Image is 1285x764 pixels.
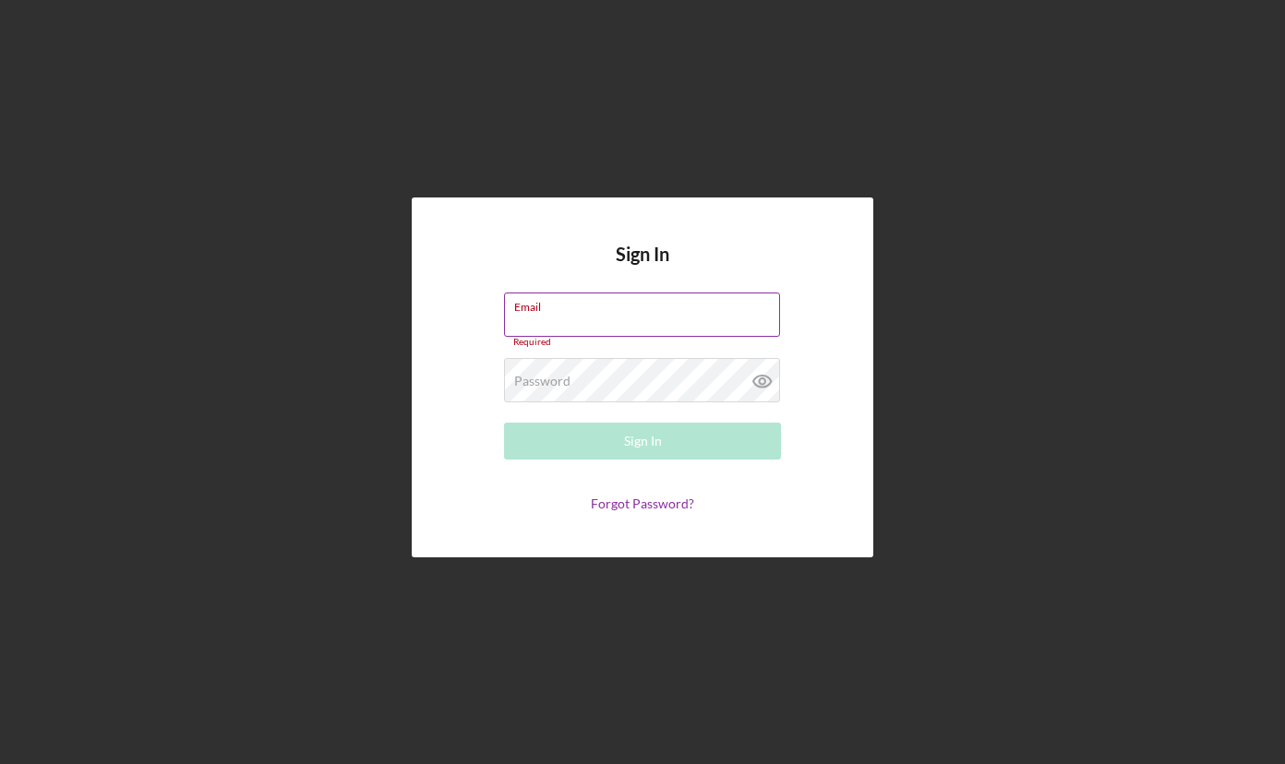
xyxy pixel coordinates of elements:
div: Required [504,337,781,348]
label: Password [514,374,570,388]
h4: Sign In [616,244,669,292]
label: Email [514,293,780,314]
a: Forgot Password? [591,495,694,511]
button: Sign In [504,423,781,460]
div: Sign In [624,423,662,460]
